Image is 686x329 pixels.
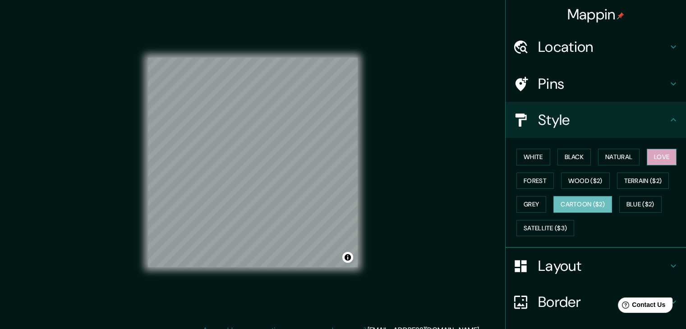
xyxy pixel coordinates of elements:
button: Toggle attribution [342,252,353,263]
button: Cartoon ($2) [553,196,612,213]
h4: Mappin [567,5,625,23]
button: White [516,149,550,165]
h4: Pins [538,75,668,93]
button: Black [557,149,591,165]
h4: Style [538,111,668,129]
iframe: Help widget launcher [606,294,676,319]
button: Forest [516,173,554,189]
h4: Location [538,38,668,56]
button: Blue ($2) [619,196,662,213]
button: Natural [598,149,640,165]
button: Wood ($2) [561,173,610,189]
button: Satellite ($3) [516,220,574,237]
div: Layout [506,248,686,284]
h4: Layout [538,257,668,275]
div: Style [506,102,686,138]
button: Grey [516,196,546,213]
div: Border [506,284,686,320]
button: Love [647,149,677,165]
canvas: Map [148,58,358,267]
img: pin-icon.png [617,12,624,19]
div: Pins [506,66,686,102]
h4: Border [538,293,668,311]
button: Terrain ($2) [617,173,669,189]
div: Location [506,29,686,65]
